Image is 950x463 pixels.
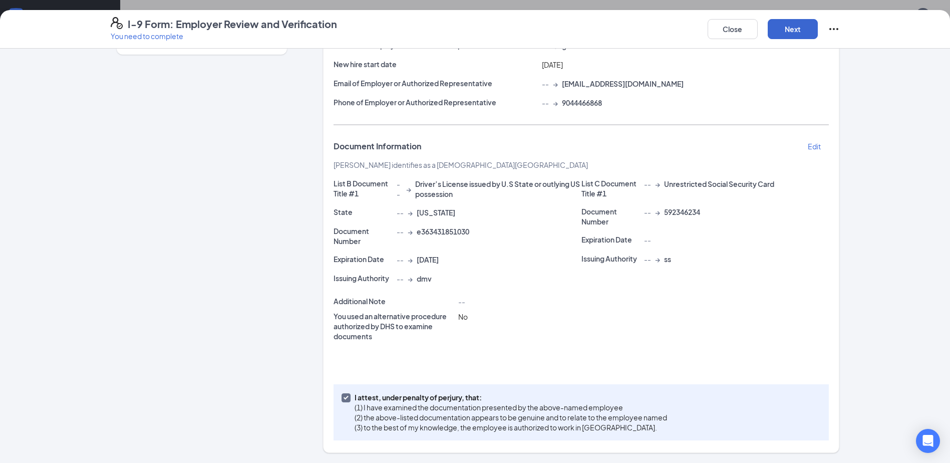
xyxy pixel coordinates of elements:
[355,392,667,402] p: I attest, under penalty of perjury, that:
[417,207,455,217] span: [US_STATE]
[355,402,667,412] p: (1) I have examined the documentation presented by the above-named employee
[581,178,641,198] p: List C Document Title #1
[334,254,393,264] p: Expiration Date
[111,31,337,41] p: You need to complete
[397,274,404,284] span: --
[397,179,402,199] span: --
[397,207,404,217] span: --
[334,178,393,198] p: List B Document Title #1
[655,207,660,217] span: →
[334,207,393,217] p: State
[542,79,549,89] span: --
[808,141,821,151] p: Edit
[828,23,840,35] svg: Ellipses
[408,255,413,265] span: →
[562,79,684,89] span: [EMAIL_ADDRESS][DOMAIN_NAME]
[708,19,758,39] button: Close
[334,296,454,306] p: Additional Note
[334,273,393,283] p: Issuing Authority
[408,274,413,284] span: →
[553,98,558,108] span: →
[334,141,421,151] span: Document Information
[664,207,700,217] span: 592346234
[397,255,404,265] span: --
[334,311,454,341] p: You used an alternative procedure authorized by DHS to examine documents
[581,206,641,226] p: Document Number
[417,255,439,265] span: [DATE]
[334,226,393,246] p: Document Number
[334,59,538,69] p: New hire start date
[644,254,651,264] span: --
[664,179,774,189] span: Unrestricted Social Security Card
[655,179,660,189] span: →
[644,207,651,217] span: --
[408,207,413,217] span: →
[664,254,671,264] span: ss
[417,226,469,237] span: e363431851030
[644,179,651,189] span: --
[581,254,641,264] p: Issuing Authority
[406,184,411,194] span: →
[542,60,563,69] span: [DATE]
[334,160,588,169] span: [PERSON_NAME] identifies as a [DEMOGRAPHIC_DATA][GEOGRAPHIC_DATA]
[458,297,465,306] span: --
[415,179,581,199] span: Driver’s License issued by U.S State or outlying US possession
[397,226,404,237] span: --
[562,98,602,108] span: 9044466868
[768,19,818,39] button: Next
[334,97,538,107] p: Phone of Employer or Authorized Representative
[655,254,660,264] span: →
[111,17,123,29] svg: FormI9EVerifyIcon
[916,429,940,453] div: Open Intercom Messenger
[408,226,413,237] span: →
[355,422,667,432] p: (3) to the best of my knowledge, the employee is authorized to work in [GEOGRAPHIC_DATA].
[417,274,432,284] span: dmv
[644,236,651,245] span: --
[334,78,538,88] p: Email of Employer or Authorized Representative
[458,312,468,321] span: No
[542,98,549,108] span: --
[355,412,667,422] p: (2) the above-listed documentation appears to be genuine and to relate to the employee named
[553,79,558,89] span: →
[581,235,641,245] p: Expiration Date
[128,17,337,31] h4: I-9 Form: Employer Review and Verification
